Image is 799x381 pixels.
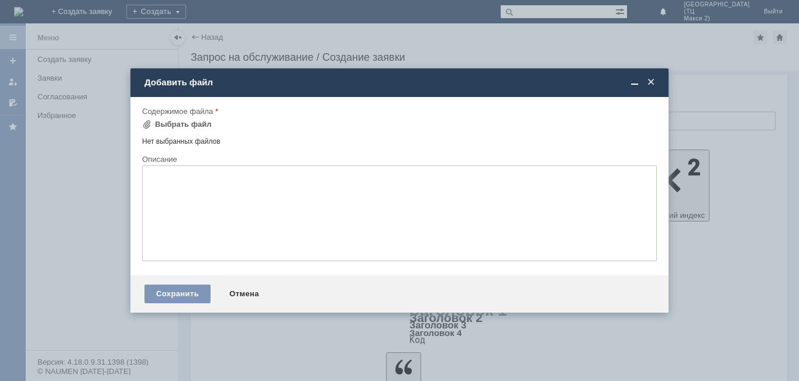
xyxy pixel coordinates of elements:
div: Добрый вечер прошу удалить отложенный чек в файле, спасибо. [5,5,171,23]
div: Содержимое файла [142,108,655,115]
div: Выбрать файл [155,120,212,129]
span: Свернуть (Ctrl + M) [629,77,640,88]
div: Нет выбранных файлов [142,133,657,146]
div: Описание [142,155,655,163]
span: Закрыть [645,77,657,88]
div: Добавить файл [144,77,657,88]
